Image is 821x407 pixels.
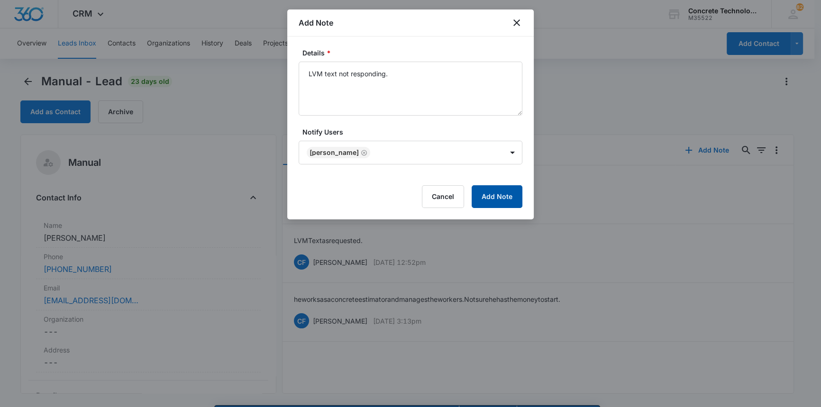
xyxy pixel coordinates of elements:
[310,149,359,156] div: [PERSON_NAME]
[359,149,367,156] div: Remove Chip Fowler
[302,127,526,137] label: Notify Users
[511,17,522,28] button: close
[472,185,522,208] button: Add Note
[422,185,464,208] button: Cancel
[302,48,526,58] label: Details
[299,17,333,28] h1: Add Note
[299,62,522,116] textarea: LVM text not responding.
